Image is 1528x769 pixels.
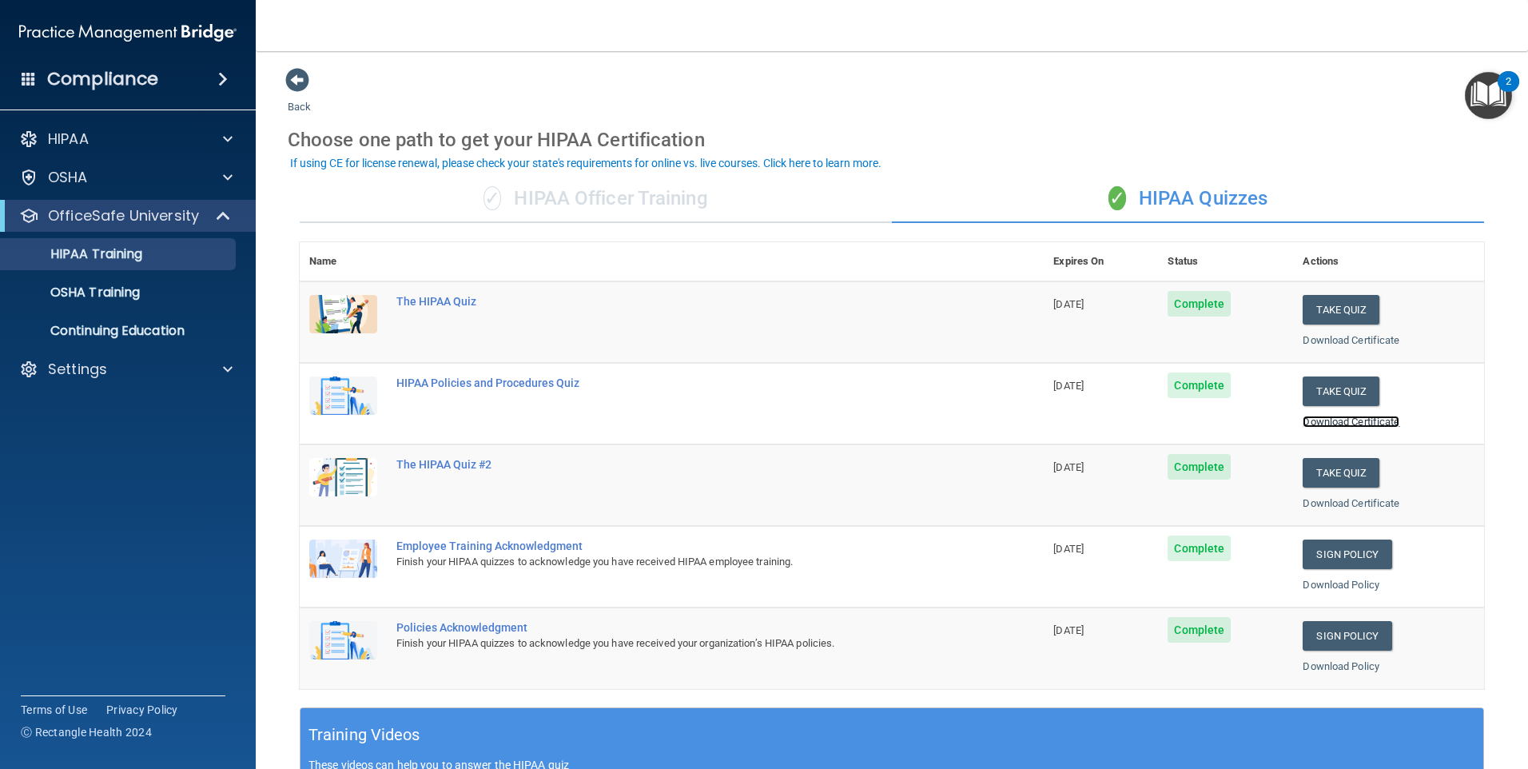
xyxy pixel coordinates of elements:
[1303,621,1391,651] a: Sign Policy
[1053,543,1084,555] span: [DATE]
[1168,373,1231,398] span: Complete
[1158,242,1293,281] th: Status
[19,17,237,49] img: PMB logo
[300,175,892,223] div: HIPAA Officer Training
[1168,536,1231,561] span: Complete
[48,206,199,225] p: OfficeSafe University
[288,155,884,171] button: If using CE for license renewal, please check your state's requirements for online vs. live cours...
[1303,540,1391,569] a: Sign Policy
[1293,242,1484,281] th: Actions
[1168,617,1231,643] span: Complete
[1303,334,1399,346] a: Download Certificate
[1303,497,1399,509] a: Download Certificate
[10,246,142,262] p: HIPAA Training
[483,186,501,210] span: ✓
[396,377,964,389] div: HIPAA Policies and Procedures Quiz
[396,540,964,552] div: Employee Training Acknowledgment
[892,175,1484,223] div: HIPAA Quizzes
[288,82,311,113] a: Back
[1053,624,1084,636] span: [DATE]
[1053,461,1084,473] span: [DATE]
[19,206,232,225] a: OfficeSafe University
[1303,295,1379,325] button: Take Quiz
[48,129,89,149] p: HIPAA
[1506,82,1511,102] div: 2
[1168,454,1231,480] span: Complete
[288,117,1496,163] div: Choose one path to get your HIPAA Certification
[1168,291,1231,317] span: Complete
[21,702,87,718] a: Terms of Use
[48,168,88,187] p: OSHA
[48,360,107,379] p: Settings
[396,621,964,634] div: Policies Acknowledgment
[19,360,233,379] a: Settings
[19,129,233,149] a: HIPAA
[1303,660,1379,672] a: Download Policy
[106,702,178,718] a: Privacy Policy
[1108,186,1126,210] span: ✓
[1303,377,1379,406] button: Take Quiz
[1303,416,1399,428] a: Download Certificate
[1053,380,1084,392] span: [DATE]
[1465,72,1512,119] button: Open Resource Center, 2 new notifications
[290,157,881,169] div: If using CE for license renewal, please check your state's requirements for online vs. live cours...
[19,168,233,187] a: OSHA
[300,242,387,281] th: Name
[396,634,964,653] div: Finish your HIPAA quizzes to acknowledge you have received your organization’s HIPAA policies.
[308,721,420,749] h5: Training Videos
[1053,298,1084,310] span: [DATE]
[396,552,964,572] div: Finish your HIPAA quizzes to acknowledge you have received HIPAA employee training.
[10,323,229,339] p: Continuing Education
[10,285,140,301] p: OSHA Training
[21,724,152,740] span: Ⓒ Rectangle Health 2024
[1303,458,1379,488] button: Take Quiz
[396,458,964,471] div: The HIPAA Quiz #2
[1303,579,1379,591] a: Download Policy
[47,68,158,90] h4: Compliance
[396,295,964,308] div: The HIPAA Quiz
[1044,242,1158,281] th: Expires On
